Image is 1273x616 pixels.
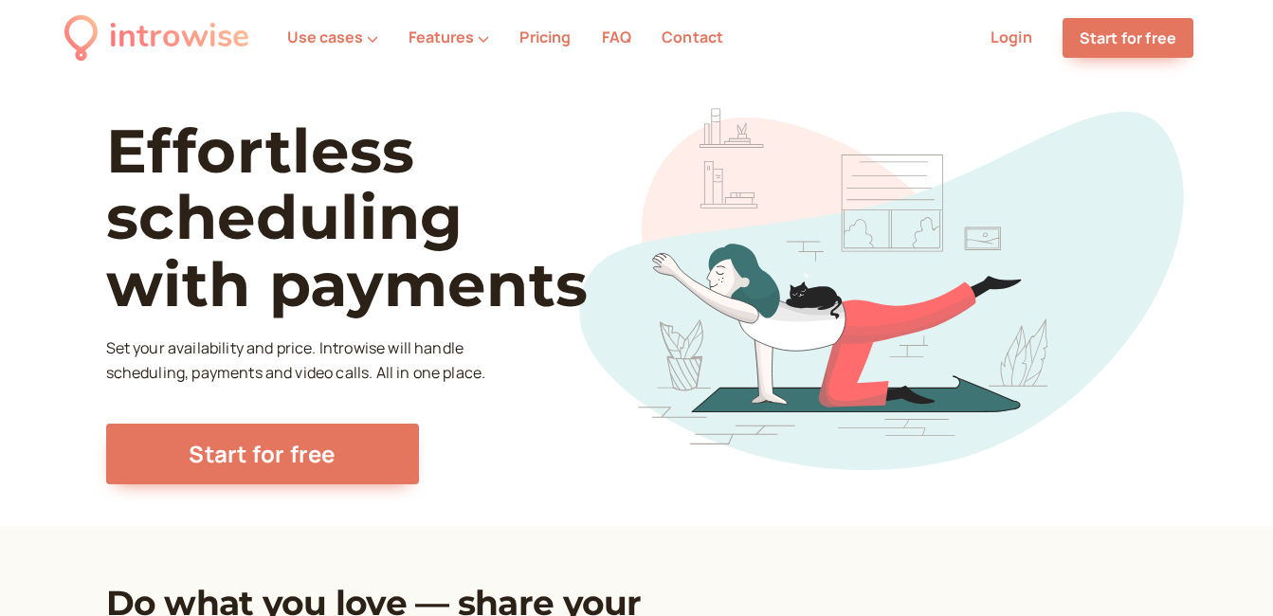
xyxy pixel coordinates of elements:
[409,28,489,45] button: Features
[106,118,657,317] h1: Effortless scheduling with payments
[106,424,419,484] a: Start for free
[1063,18,1193,58] a: Start for free
[519,27,571,47] a: Pricing
[602,27,631,47] a: FAQ
[991,27,1032,47] a: Login
[106,336,491,386] p: Set your availability and price. Introwise will handle scheduling, payments and video calls. All ...
[662,27,723,47] a: Contact
[287,28,378,45] button: Use cases
[109,11,249,63] div: introwise
[64,11,249,63] a: introwise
